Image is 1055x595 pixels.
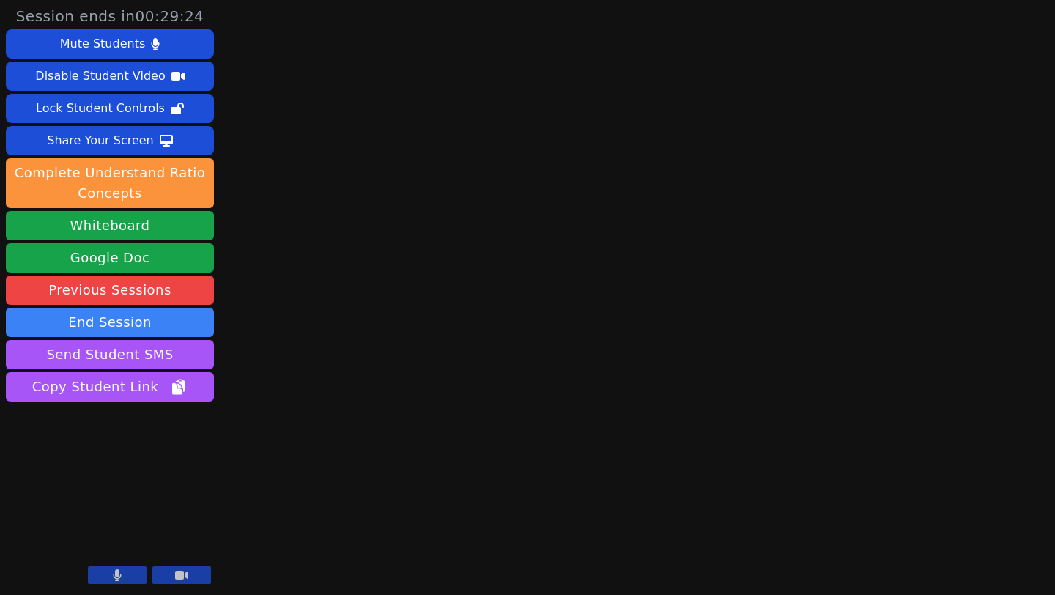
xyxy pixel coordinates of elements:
[6,158,214,208] button: Complete Understand Ratio Concepts
[6,308,214,337] button: End Session
[47,129,154,152] div: Share Your Screen
[6,29,214,59] button: Mute Students
[35,64,165,88] div: Disable Student Video
[6,126,214,155] button: Share Your Screen
[60,32,145,56] div: Mute Students
[6,340,214,369] button: Send Student SMS
[6,372,214,402] button: Copy Student Link
[36,97,165,120] div: Lock Student Controls
[136,7,204,25] time: 00:29:24
[6,276,214,305] a: Previous Sessions
[16,6,204,26] span: Session ends in
[6,211,214,240] button: Whiteboard
[32,377,188,397] span: Copy Student Link
[6,94,214,123] button: Lock Student Controls
[6,243,214,273] a: Google Doc
[6,62,214,91] button: Disable Student Video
